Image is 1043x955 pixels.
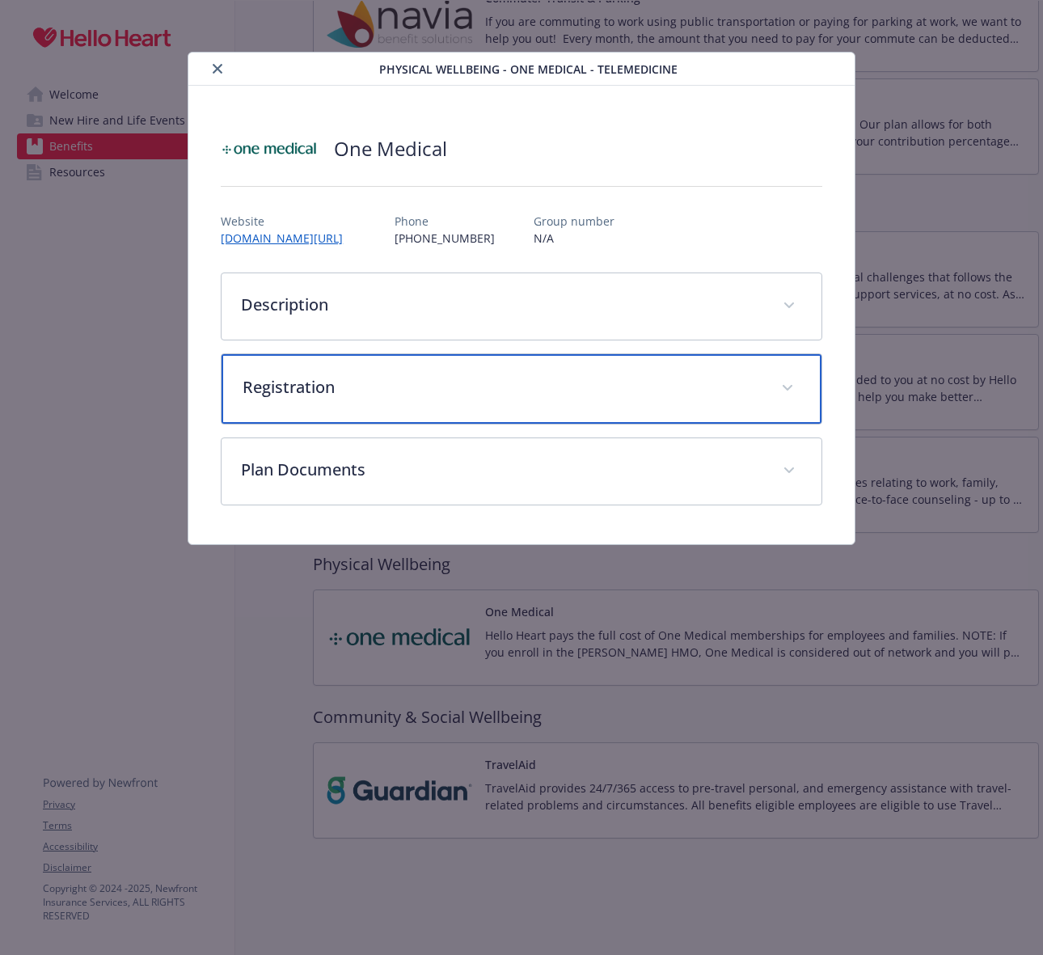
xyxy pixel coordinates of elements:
p: [PHONE_NUMBER] [395,230,495,247]
p: N/A [534,230,614,247]
div: Plan Documents [222,438,821,505]
p: Description [241,293,763,317]
a: [DOMAIN_NAME][URL] [221,230,356,246]
h2: One Medical [334,135,447,163]
div: Description [222,273,821,340]
p: Website [221,213,356,230]
img: One Medical [221,125,318,173]
p: Group number [534,213,614,230]
span: Physical Wellbeing - One Medical - TeleMedicine [379,61,678,78]
p: Phone [395,213,495,230]
div: details for plan Physical Wellbeing - One Medical - TeleMedicine [104,52,939,545]
p: Registration [243,375,762,399]
button: close [208,59,227,78]
p: Plan Documents [241,458,763,482]
div: Registration [222,354,821,424]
